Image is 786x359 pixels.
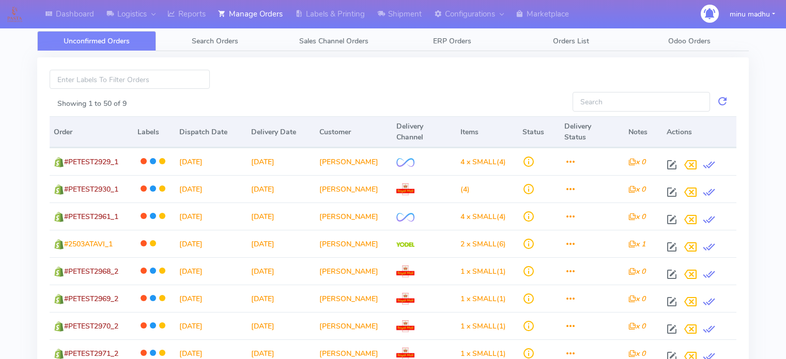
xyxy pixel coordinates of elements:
[247,257,315,285] td: [DATE]
[560,116,624,148] th: Delivery Status
[247,202,315,230] td: [DATE]
[456,116,518,148] th: Items
[175,116,247,148] th: Dispatch Date
[722,4,783,25] button: minu madhu
[64,212,118,222] span: #PETEST2961_1
[315,312,392,339] td: [PERSON_NAME]
[247,148,315,175] td: [DATE]
[460,239,497,249] span: 2 x SMALL
[460,184,470,194] span: (4)
[64,157,118,167] span: #PETEST2929_1
[175,202,247,230] td: [DATE]
[392,116,456,148] th: Delivery Channel
[628,321,645,331] i: x 0
[396,293,414,305] img: Royal Mail
[628,184,645,194] i: x 0
[64,294,118,304] span: #PETEST2969_2
[460,157,506,167] span: (4)
[628,212,645,222] i: x 0
[50,116,133,148] th: Order
[624,116,663,148] th: Notes
[662,116,736,148] th: Actions
[175,175,247,202] td: [DATE]
[460,239,506,249] span: (6)
[64,36,130,46] span: Unconfirmed Orders
[460,157,497,167] span: 4 x SMALL
[299,36,368,46] span: Sales Channel Orders
[175,312,247,339] td: [DATE]
[175,230,247,257] td: [DATE]
[192,36,238,46] span: Search Orders
[247,312,315,339] td: [DATE]
[396,213,414,222] img: OnFleet
[315,202,392,230] td: [PERSON_NAME]
[433,36,471,46] span: ERP Orders
[460,212,506,222] span: (4)
[315,257,392,285] td: [PERSON_NAME]
[460,321,506,331] span: (1)
[460,294,506,304] span: (1)
[460,212,497,222] span: 4 x SMALL
[573,92,710,111] input: Search
[247,230,315,257] td: [DATE]
[64,184,118,194] span: #PETEST2930_1
[64,349,118,358] span: #PETEST2971_2
[396,158,414,167] img: OnFleet
[175,285,247,312] td: [DATE]
[133,116,175,148] th: Labels
[315,148,392,175] td: [PERSON_NAME]
[175,257,247,285] td: [DATE]
[396,320,414,333] img: Royal Mail
[37,31,749,51] ul: Tabs
[315,175,392,202] td: [PERSON_NAME]
[175,148,247,175] td: [DATE]
[668,36,711,46] span: Odoo Orders
[64,321,118,331] span: #PETEST2970_2
[628,294,645,304] i: x 0
[460,349,506,358] span: (1)
[460,267,506,276] span: (1)
[628,349,645,358] i: x 0
[460,267,497,276] span: 1 x SMALL
[315,230,392,257] td: [PERSON_NAME]
[396,183,414,196] img: Royal Mail
[628,267,645,276] i: x 0
[628,239,645,249] i: x 1
[396,266,414,278] img: Royal Mail
[315,116,392,148] th: Customer
[64,267,118,276] span: #PETEST2968_2
[64,239,113,249] span: #2503ATAVI_1
[460,294,497,304] span: 1 x SMALL
[396,242,414,247] img: Yodel
[247,175,315,202] td: [DATE]
[460,321,497,331] span: 1 x SMALL
[247,116,315,148] th: Delivery Date
[628,157,645,167] i: x 0
[518,116,560,148] th: Status
[247,285,315,312] td: [DATE]
[553,36,589,46] span: Orders List
[460,349,497,358] span: 1 x SMALL
[315,285,392,312] td: [PERSON_NAME]
[50,70,210,89] input: Enter Labels To Filter Orders
[57,98,127,109] label: Showing 1 to 50 of 9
